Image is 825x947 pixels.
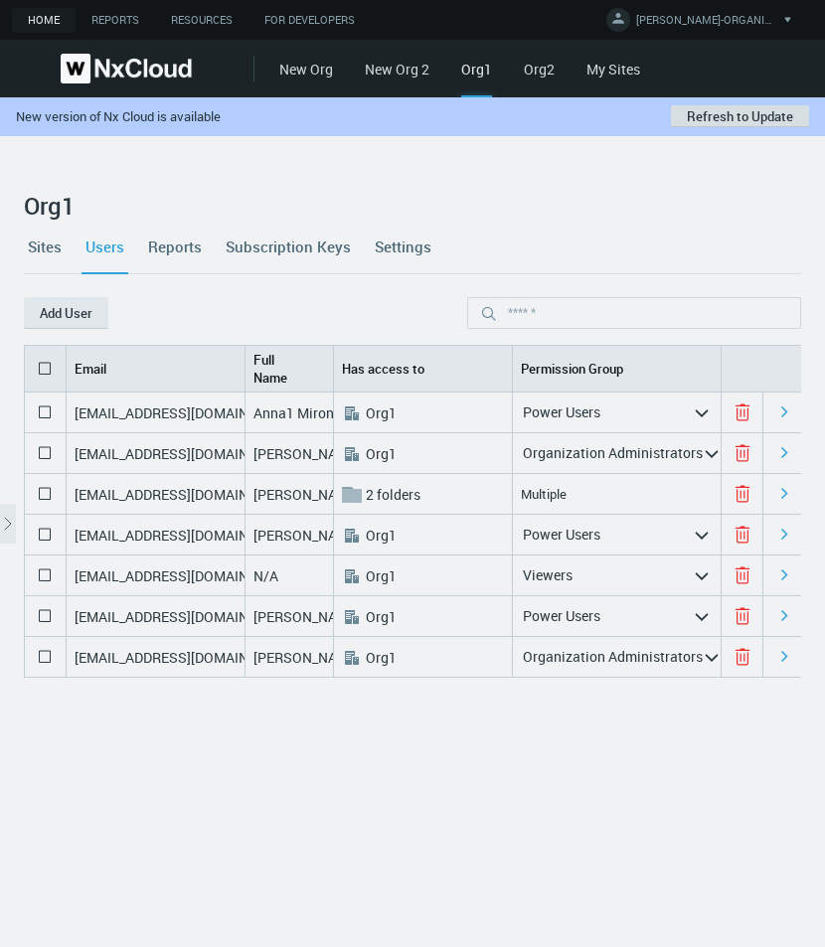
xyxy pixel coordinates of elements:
[155,8,248,33] a: Resources
[248,8,371,33] a: For Developers
[523,647,703,666] nx-search-highlight: Organization Administrators
[523,525,600,544] nx-search-highlight: Power Users
[75,566,297,585] nx-search-highlight: [EMAIL_ADDRESS][DOMAIN_NAME]
[24,192,801,220] h2: Org1
[253,566,278,585] nx-search-highlight: N/A
[75,648,297,667] nx-search-highlight: [EMAIL_ADDRESS][DOMAIN_NAME]
[82,220,128,273] a: Users
[461,59,492,97] div: Org1
[366,403,397,422] nx-search-highlight: Org1
[12,8,76,33] a: Home
[253,485,482,504] nx-search-highlight: [PERSON_NAME] 3 [PERSON_NAME]
[636,12,775,35] span: [PERSON_NAME]-ORGANIZATION-TEST M.
[75,485,297,504] nx-search-highlight: [EMAIL_ADDRESS][DOMAIN_NAME]
[523,443,703,462] nx-search-highlight: Organization Administrators
[523,606,600,625] nx-search-highlight: Power Users
[253,607,510,626] nx-search-highlight: [PERSON_NAME]-20250814-2 Mironenko
[671,105,809,127] button: Refresh to Update
[144,220,206,273] a: Reports
[524,60,555,79] a: Org2
[253,648,547,667] nx-search-highlight: [PERSON_NAME]-Organization-Test Mironenko
[253,526,482,545] nx-search-highlight: [PERSON_NAME] 4 [PERSON_NAME]
[586,60,640,79] a: My Sites
[253,403,364,422] nx-search-highlight: Anna1 Mironenko
[16,108,492,124] div: New version of Nx Cloud is available
[366,566,397,585] nx-search-highlight: Org1
[279,60,333,79] a: New Org
[24,297,108,329] button: Add User
[371,220,435,273] a: Settings
[366,526,397,545] nx-search-highlight: Org1
[366,607,397,626] nx-search-highlight: Org1
[253,444,482,463] nx-search-highlight: [PERSON_NAME] 2 [PERSON_NAME]
[24,220,66,273] a: Sites
[75,444,297,463] nx-search-highlight: [EMAIL_ADDRESS][DOMAIN_NAME]
[521,485,567,503] nx-search-highlight: Multiple
[76,8,155,33] a: Reports
[366,444,397,463] nx-search-highlight: Org1
[523,402,600,421] nx-search-highlight: Power Users
[366,648,397,667] nx-search-highlight: Org1
[75,526,297,545] nx-search-highlight: [EMAIL_ADDRESS][DOMAIN_NAME]
[75,607,297,626] nx-search-highlight: [EMAIL_ADDRESS][DOMAIN_NAME]
[366,485,420,504] nx-search-highlight: 2 folders
[523,565,573,584] nx-search-highlight: Viewers
[365,60,429,79] a: New Org 2
[61,54,192,83] img: Nx Cloud logo
[75,403,297,422] nx-search-highlight: [EMAIL_ADDRESS][DOMAIN_NAME]
[222,220,355,273] a: Subscription Keys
